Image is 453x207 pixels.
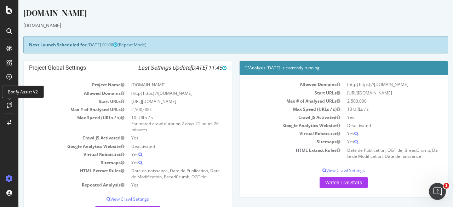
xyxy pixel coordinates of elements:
h4: Project Global Settings [11,64,208,71]
td: Yes [109,134,208,142]
td: Yes [325,130,424,138]
td: Deactivated [109,142,208,150]
i: Last Settings Update [120,64,208,71]
div: [DOMAIN_NAME] [5,22,430,29]
td: Yes [325,138,424,146]
td: Max Speed (URLs / s) [226,105,325,113]
td: Yes [109,159,208,167]
td: Start URLs [11,97,109,105]
h4: Analysis [DATE] is currently running [226,64,424,71]
td: Virtual Robots.txt [11,150,109,159]
td: Max Speed (URLs / s) [11,114,109,134]
td: Allowed Domains [11,89,109,97]
td: [URL][DOMAIN_NAME] [325,89,424,97]
td: (http|https)://[DOMAIN_NAME] [109,89,208,97]
td: Repeated Analysis [11,181,109,189]
p: View Crawl Settings [226,167,424,173]
td: Max # of Analysed URLs [226,97,325,105]
td: HTML Extract Rules [226,146,325,160]
td: Start URLs [226,89,325,97]
div: [DOMAIN_NAME] [5,7,430,22]
span: 2 days 21 hours 26 minutes [113,121,200,133]
td: Google Analytics Website [226,121,325,130]
span: [DATE] 11:45 [172,64,208,71]
td: Allowed Domains [226,80,325,88]
td: Date de naissance, Date de Publication, Date de Modification, BreadCrumb, OGTitle [109,167,208,181]
td: Crawl JS Activated [11,134,109,142]
p: View Crawl Settings [11,196,208,202]
td: [DOMAIN_NAME] [109,81,208,89]
td: Crawl JS Activated [226,113,325,121]
td: Yes [109,150,208,159]
td: [URL][DOMAIN_NAME] [109,97,208,105]
td: Project Name [11,81,109,89]
td: 10 URLs / s [325,105,424,113]
td: Date de Publication, OGTitle, BreadCrumb, Date de Modification, Date de naissance [325,146,424,160]
div: Botify Assist V2 [2,86,44,98]
td: Virtual Robots.txt [226,130,325,138]
strong: Next Launch Scheduled for: [11,42,69,48]
td: Sitemaps [226,138,325,146]
span: [DATE] 01:00 [69,42,99,48]
td: (http|https)://[DOMAIN_NAME] [325,80,424,88]
td: 2,500,000 [325,97,424,105]
iframe: Intercom live chat [429,183,446,200]
div: (Repeat Mode) [5,36,430,53]
td: HTML Extract Rules [11,167,109,181]
td: 2,500,000 [109,105,208,114]
td: 10 URLs / s Estimated crawl duration: [109,114,208,134]
td: Deactivated [325,121,424,130]
span: 1 [443,183,449,189]
td: Yes [109,181,208,189]
td: Max # of Analysed URLs [11,105,109,114]
td: Yes [325,113,424,121]
td: Google Analytics Website [11,142,109,150]
td: Sitemaps [11,159,109,167]
a: Watch Live Stats [301,177,349,188]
